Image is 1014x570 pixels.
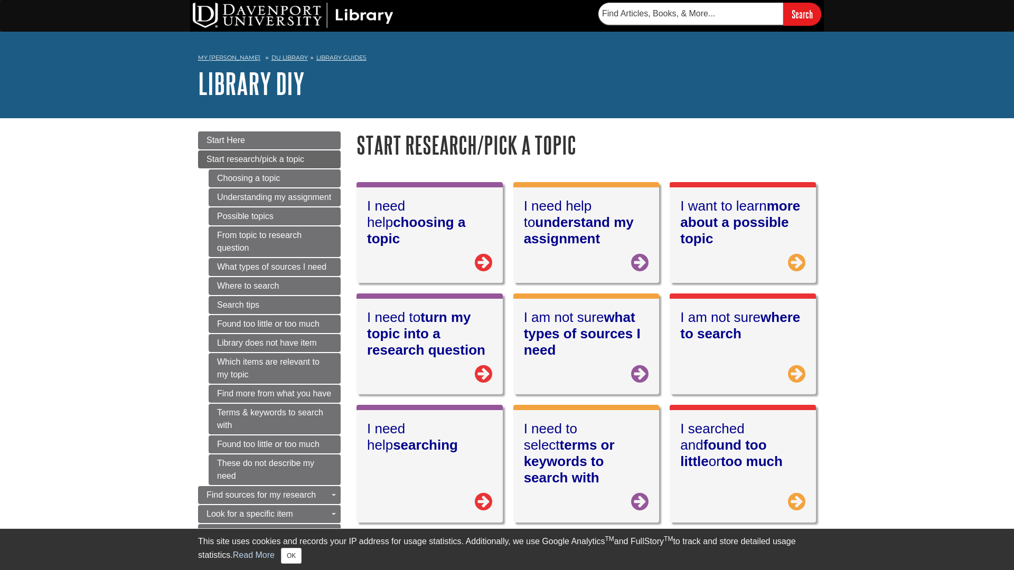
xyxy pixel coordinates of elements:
[783,3,821,25] input: Search
[198,53,260,62] a: My [PERSON_NAME]
[670,299,816,394] a: I am not surewhere to search
[513,187,660,283] a: I need help tounderstand my assignment
[680,309,800,341] strong: where to search
[233,550,275,559] a: Read More
[680,309,805,350] h2: I am not sure
[367,198,492,247] h2: I need help
[271,54,308,61] a: DU Library
[524,437,615,486] strong: terms or keywords to search with
[356,131,816,158] h1: Start research/pick a topic
[524,309,649,358] h2: I am not sure
[209,315,341,333] a: Found too little or too much
[198,535,816,564] div: This site uses cookies and records your IP address for usage statistics. Additionally, we use Goo...
[356,410,503,522] a: I need helpsearching
[193,3,393,28] img: DU Library
[209,296,341,314] a: Search tips
[209,353,341,384] a: Which items are relevant to my topic
[209,404,341,434] a: Terms & keywords to search with
[524,421,649,486] h2: I need to select
[670,410,816,522] a: I searched andfound too littleortoo much
[198,131,341,149] a: Start Here
[206,155,304,164] span: Start research/pick a topic
[198,486,341,504] a: Find sources for my research
[367,421,492,470] h2: I need help
[513,410,660,522] a: I need to selectterms or keywords to search with
[209,188,341,206] a: Understanding my assignment
[367,309,485,358] strong: turn my topic into a research question
[209,207,341,225] a: Possible topics
[198,524,341,542] a: Articles
[209,169,341,187] a: Choosing a topic
[680,421,805,478] h2: I searched and or
[316,54,367,61] a: Library Guides
[198,51,816,68] nav: breadcrumb
[393,437,458,453] strong: searching
[206,136,245,145] span: Start Here
[209,226,341,257] a: From topic to research question
[721,453,783,469] strong: too much
[356,299,503,394] a: I need toturn my topic into a research question
[209,258,341,276] a: What types of sources I need
[524,214,634,246] strong: understand my assignment
[281,548,302,564] button: Close
[206,490,316,499] span: Find sources for my research
[598,3,783,25] input: Find Articles, Books, & More...
[680,198,800,246] strong: more about a possible topic
[524,309,641,358] strong: what types of sources I need
[209,277,341,295] a: Where to search
[605,535,614,543] sup: TM
[670,187,816,283] a: I want to learnmore about a possible topic
[198,150,341,168] a: Start research/pick a topic
[206,509,293,518] span: Look for a specific item
[664,535,673,543] sup: TM
[198,67,305,100] a: Library DIY
[680,198,805,247] h2: I want to learn
[209,385,341,403] a: Find more from what you have
[367,309,492,358] h2: I need to
[209,334,341,352] a: Library does not have item
[680,437,766,469] strong: found too little
[356,187,503,283] a: I need helpchoosing a topic
[198,505,341,523] a: Look for a specific item
[513,299,660,394] a: I am not surewhat types of sources I need
[209,435,341,453] a: Found too little or too much
[367,214,465,246] strong: choosing a topic
[598,3,821,25] form: Searches DU Library's articles, books, and more
[209,454,341,485] a: These do not describe my need
[524,198,649,247] h2: I need help to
